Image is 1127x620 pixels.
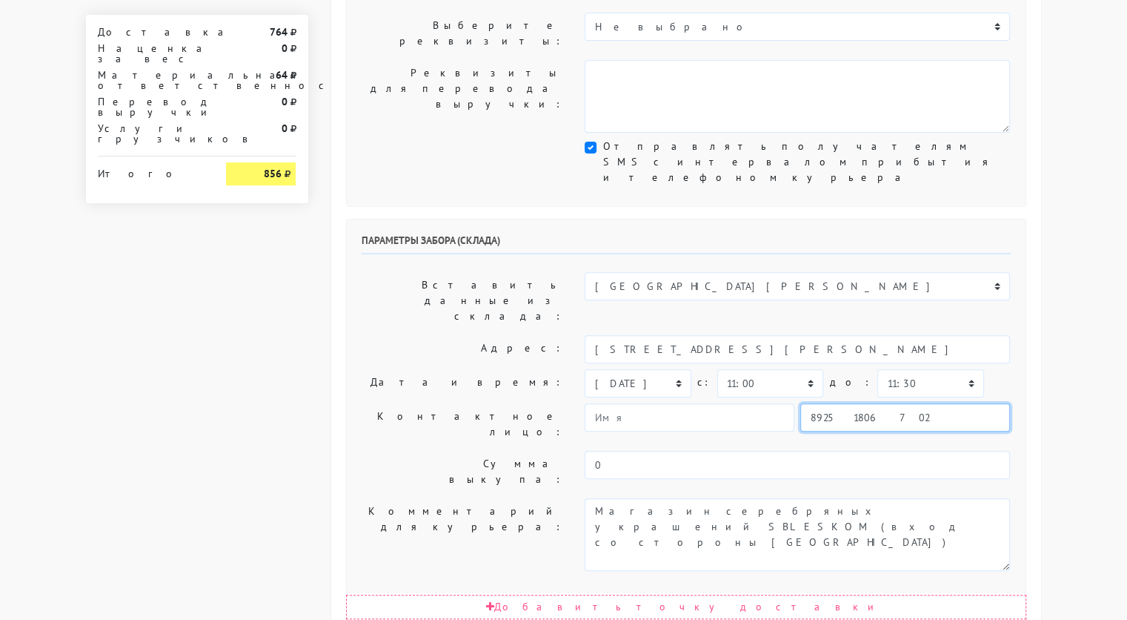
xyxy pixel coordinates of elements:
[350,335,574,363] label: Адрес:
[350,498,574,571] label: Комментарий для курьера:
[829,369,871,395] label: до:
[350,13,574,54] label: Выберите реквизиты:
[281,122,287,135] strong: 0
[350,451,574,492] label: Сумма выкупа:
[281,42,287,55] strong: 0
[87,43,216,64] div: Наценка за вес
[87,96,216,117] div: Перевод выручки
[275,68,287,82] strong: 64
[346,595,1026,619] div: Добавить точку доставки
[350,403,574,445] label: Контактное лицо:
[87,27,216,37] div: Доставка
[263,167,281,180] strong: 856
[800,403,1010,432] input: Телефон
[362,234,1011,254] h6: Параметры забора (склада)
[350,272,574,329] label: Вставить данные из склада:
[269,25,287,39] strong: 764
[350,60,574,133] label: Реквизиты для перевода выручки:
[585,403,794,432] input: Имя
[602,139,1010,185] label: Отправлять получателям SMS с интервалом прибытия и телефоном курьера
[697,369,711,395] label: c:
[98,162,205,179] div: Итого
[87,70,216,90] div: Материальная ответственность
[281,95,287,108] strong: 0
[87,123,216,144] div: Услуги грузчиков
[350,369,574,398] label: Дата и время:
